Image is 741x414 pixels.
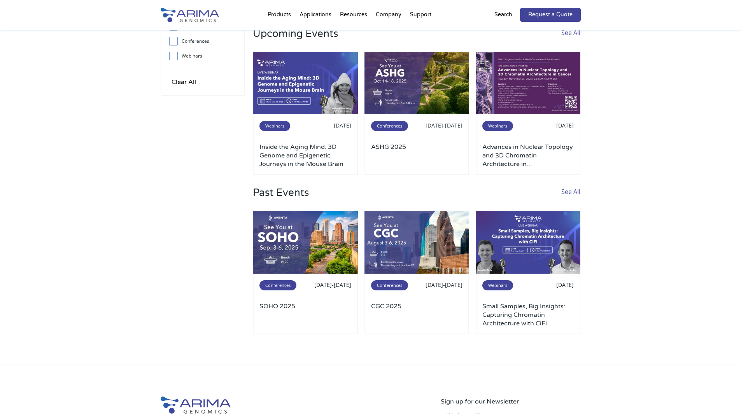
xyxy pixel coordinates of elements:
[482,280,513,290] span: Webinars
[169,50,236,62] label: Webinars
[482,121,513,131] span: Webinars
[520,8,581,22] a: Request a Quote
[556,122,574,129] span: [DATE]
[494,10,512,20] p: Search
[561,187,580,211] a: See All
[441,397,581,407] p: Sign up for our Newsletter
[259,302,351,328] a: SOHO 2025
[426,122,462,129] span: [DATE]-[DATE]
[482,143,574,168] a: Advances in Nuclear Topology and 3D Chromatin Architecture in [MEDICAL_DATA]
[476,52,581,115] img: NYU-X-Post-No-Agenda-500x300.jpg
[253,211,358,274] img: SOHO-2025-500x300.jpg
[371,302,463,328] a: CGC 2025
[314,281,351,288] span: [DATE]-[DATE]
[364,211,469,274] img: CGC-2025-500x300.jpg
[556,281,574,288] span: [DATE]
[426,281,462,288] span: [DATE]-[DATE]
[259,280,296,290] span: Conferences
[371,280,408,290] span: Conferences
[334,122,351,129] span: [DATE]
[169,35,236,47] label: Conferences
[169,77,198,87] input: Clear All
[253,28,338,52] h3: Upcoming Events
[482,302,574,328] a: Small Samples, Big Insights: Capturing Chromatin Architecture with CiFi
[561,28,580,52] a: See All
[364,52,469,115] img: ashg-2025-500x300.jpg
[259,121,290,131] span: Webinars
[253,52,358,115] img: Use-This-For-Webinar-Images-2-500x300.jpg
[371,121,408,131] span: Conferences
[259,143,351,168] a: Inside the Aging Mind: 3D Genome and Epigenetic Journeys in the Mouse Brain
[253,187,309,211] h3: Past Events
[161,397,231,414] img: Arima-Genomics-logo
[371,143,463,168] a: ASHG 2025
[161,8,219,22] img: Arima-Genomics-logo
[476,211,581,274] img: July-2025-webinar-3-500x300.jpg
